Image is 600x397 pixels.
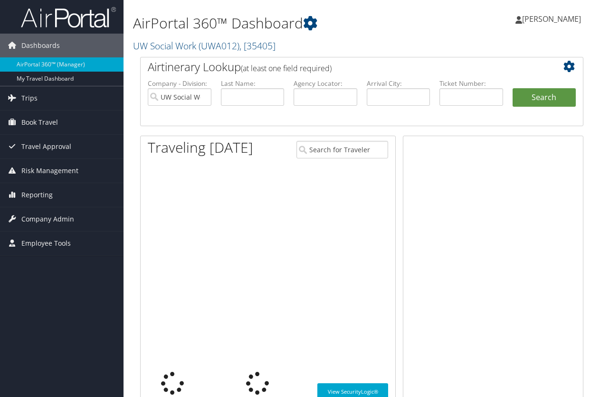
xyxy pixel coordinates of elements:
[221,79,285,88] label: Last Name:
[21,111,58,134] span: Book Travel
[21,86,38,110] span: Trips
[241,63,332,74] span: (at least one field required)
[21,159,78,183] span: Risk Management
[21,231,71,255] span: Employee Tools
[133,13,438,33] h1: AirPortal 360™ Dashboard
[148,79,211,88] label: Company - Division:
[294,79,357,88] label: Agency Locator:
[148,59,539,75] h2: Airtinerary Lookup
[522,14,581,24] span: [PERSON_NAME]
[21,135,71,158] span: Travel Approval
[515,5,590,33] a: [PERSON_NAME]
[367,79,430,88] label: Arrival City:
[21,183,53,207] span: Reporting
[239,39,276,52] span: , [ 35405 ]
[296,141,388,158] input: Search for Traveler
[148,138,253,157] h1: Traveling [DATE]
[21,207,74,231] span: Company Admin
[21,34,60,57] span: Dashboards
[199,39,239,52] span: ( UWA012 )
[439,79,503,88] label: Ticket Number:
[133,39,276,52] a: UW Social Work
[513,88,576,107] button: Search
[21,6,116,28] img: airportal-logo.png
